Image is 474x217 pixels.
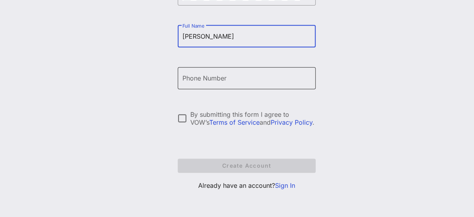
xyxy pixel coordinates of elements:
[275,181,295,189] a: Sign In
[182,23,204,29] label: Full Name
[209,118,260,126] a: Terms of Service
[190,110,316,126] div: By submitting this form I agree to VOW’s and .
[182,30,311,43] input: Full Name
[271,118,312,126] a: Privacy Policy
[178,181,316,190] p: Already have an account?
